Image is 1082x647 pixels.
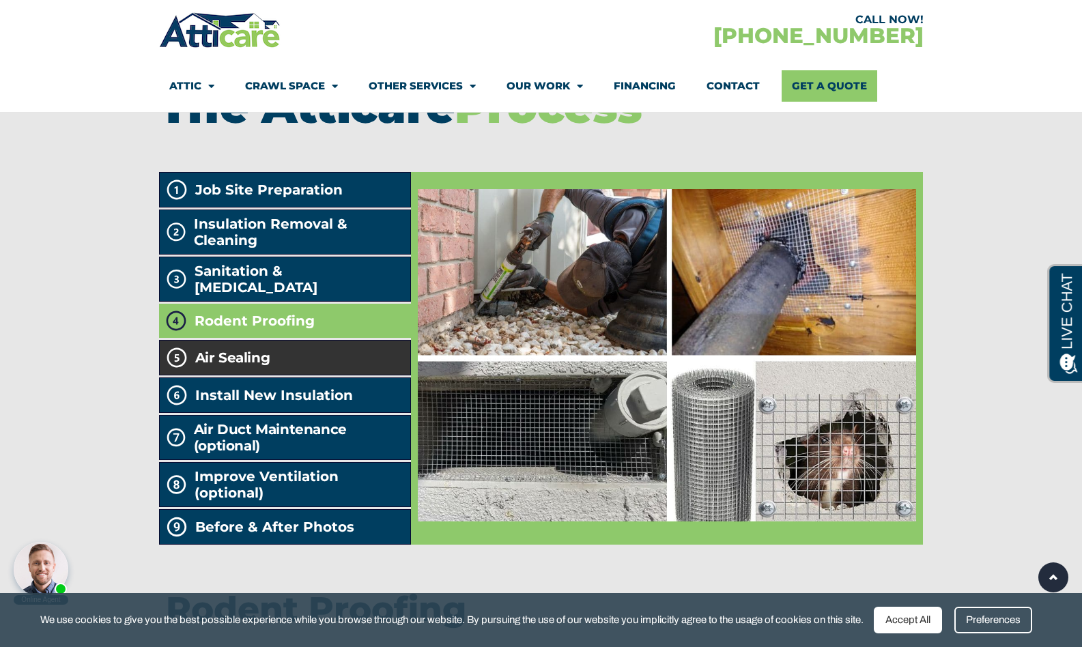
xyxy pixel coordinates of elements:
[195,313,315,329] span: Rodent Proofing
[874,607,942,633] div: Accept All
[169,70,214,102] a: Attic
[782,70,877,102] a: Get A Quote
[194,421,405,454] h2: Air Duct Maintenance (optional)
[195,182,343,198] span: Job Site Preparation
[954,607,1032,633] div: Preferences
[541,14,924,25] div: CALL NOW!
[195,387,353,403] span: Install New Insulation
[245,70,338,102] a: Crawl Space
[33,11,110,28] span: Opens a chat window
[195,468,405,501] span: Improve Ventilation (optional)
[614,70,676,102] a: Financing
[707,70,760,102] a: Contact
[195,349,270,366] h2: Air Sealing
[194,216,405,248] span: Insulation Removal & Cleaning
[195,519,354,535] span: Before & After Photos
[40,612,864,629] span: We use cookies to give you the best possible experience while you browse through our website. By ...
[507,70,583,102] a: Our Work
[7,538,75,606] iframe: Chat Invitation
[166,592,917,627] h3: Rodent Proofing
[159,85,924,129] h2: The Atticare
[195,263,405,296] span: Sanitation & [MEDICAL_DATA]
[369,70,476,102] a: Other Services
[169,70,913,102] nav: Menu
